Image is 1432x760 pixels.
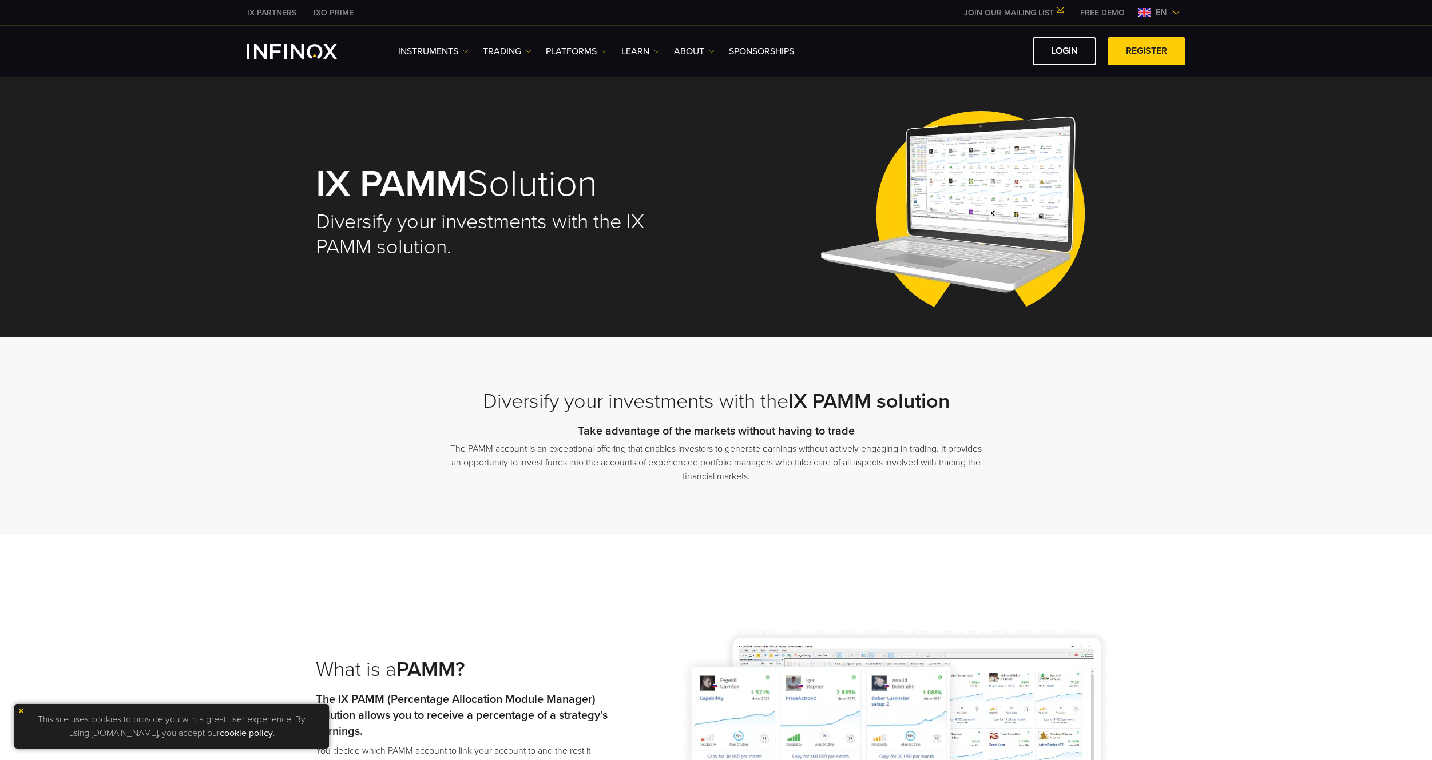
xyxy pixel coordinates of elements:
a: TRADING [483,45,531,58]
a: cookie policy [220,727,273,739]
strong: IX PAMM [316,161,467,206]
a: PLATFORMS [546,45,607,58]
h2: What is a [316,657,608,682]
a: LOGIN [1033,37,1096,65]
a: INFINOX Logo [247,44,364,59]
strong: IX PAMM solution [788,389,950,413]
a: INFINOX [239,7,305,19]
a: INFINOX MENU [1072,7,1133,19]
a: SPONSORSHIPS [729,45,794,58]
h1: Solution [316,165,700,204]
strong: Take advantage of the markets without having to trade [578,424,855,438]
a: Instruments [398,45,469,58]
span: en [1151,6,1172,19]
a: INFINOX [305,7,362,19]
img: yellow close icon [17,707,25,715]
p: The PAMM account is an exceptional offering that enables investors to generate earnings without a... [450,442,982,483]
h2: Diversify your investments with the IX PAMM solution. [316,209,700,260]
strong: PAMM? [396,657,465,682]
p: This site uses cookies to provide you with a great user experience. By using [DOMAIN_NAME], you a... [20,710,323,743]
strong: The IX PAMM (Percentage Allocation Module Manager) solution allows you to receive a percentage of... [316,693,608,738]
a: JOIN OUR MAILING LIST [955,8,1072,18]
a: ABOUT [674,45,715,58]
a: Learn [621,45,660,58]
a: REGISTER [1108,37,1185,65]
h2: Diversify your investments with the [316,389,1117,414]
